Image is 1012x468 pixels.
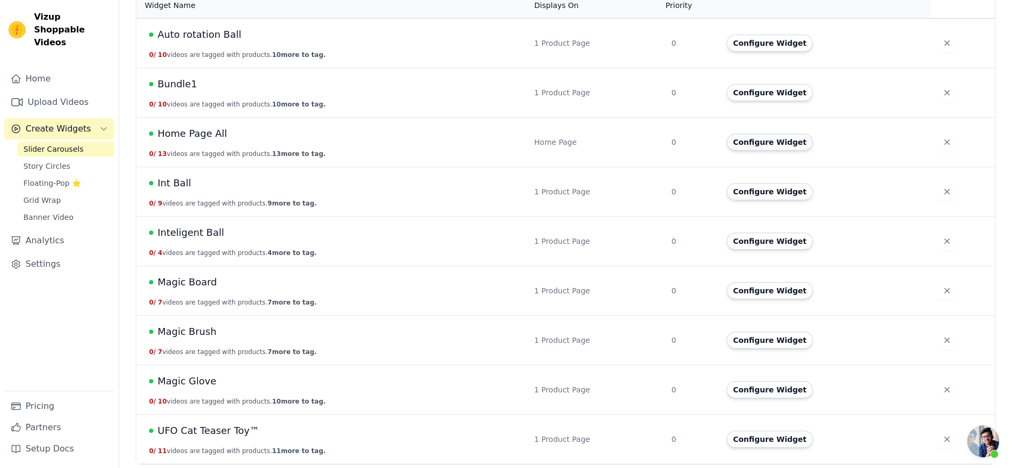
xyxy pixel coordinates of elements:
span: 9 more to tag. [268,200,317,207]
a: Analytics [4,230,114,251]
td: 0 [665,266,720,316]
td: 0 [665,316,720,365]
span: 7 [158,348,162,356]
span: UFO Cat Teaser Toy™ [158,423,259,438]
td: 0 [665,68,720,118]
div: 1 Product Page [534,384,659,395]
button: Configure Widget [727,134,813,151]
span: Live Published [149,181,153,185]
span: 0 / [149,447,156,455]
span: Live Published [149,280,153,284]
a: Partners [4,417,114,438]
div: 1 Product Page [534,236,659,247]
button: Delete widget [937,232,957,251]
span: Live Published [149,231,153,235]
button: Configure Widget [727,431,813,448]
span: Floating-Pop ⭐ [23,178,81,188]
span: Live Published [149,32,153,37]
span: Auto rotation Ball [158,27,241,42]
span: 9 [158,200,162,207]
span: Grid Wrap [23,195,61,206]
span: 13 [158,150,167,158]
span: 7 [158,299,162,306]
span: 11 [158,447,167,455]
button: Create Widgets [4,118,114,139]
span: 10 more to tag. [272,51,326,59]
button: Delete widget [937,430,957,449]
button: 0/ 13videos are tagged with products.13more to tag. [149,150,326,158]
td: 0 [665,118,720,167]
a: Slider Carousels [17,142,114,157]
div: 1 Product Page [534,434,659,445]
a: Home [4,68,114,89]
a: Story Circles [17,159,114,174]
span: 10 [158,101,167,108]
a: Floating-Pop ⭐ [17,176,114,191]
div: 1 Product Page [534,38,659,48]
span: Int Ball [158,176,191,191]
button: Configure Widget [727,332,813,349]
button: Delete widget [937,281,957,300]
td: 0 [665,19,720,68]
button: 0/ 7videos are tagged with products.7more to tag. [149,298,317,307]
img: Vizup [9,21,26,38]
span: 0 / [149,51,156,59]
button: Configure Widget [727,282,813,299]
a: Setup Docs [4,438,114,459]
button: 0/ 10videos are tagged with products.10more to tag. [149,397,326,406]
a: Settings [4,253,114,275]
td: 0 [665,167,720,217]
div: 1 Product Page [534,285,659,296]
button: 0/ 4videos are tagged with products.4more to tag. [149,249,317,257]
span: Banner Video [23,212,73,223]
button: Delete widget [937,380,957,399]
a: Banner Video [17,210,114,225]
button: 0/ 9videos are tagged with products.9more to tag. [149,199,317,208]
span: 11 more to tag. [272,447,326,455]
span: Live Published [149,82,153,86]
span: Bundle1 [158,77,197,92]
span: 10 more to tag. [272,101,326,108]
button: Configure Widget [727,233,813,250]
button: 0/ 7videos are tagged with products.7more to tag. [149,348,317,356]
span: Story Circles [23,161,70,171]
span: 0 / [149,101,156,108]
button: Configure Widget [727,183,813,200]
span: 0 / [149,200,156,207]
button: Configure Widget [727,381,813,398]
span: 0 / [149,299,156,306]
a: Pricing [4,396,114,417]
div: 1 Product Page [534,186,659,197]
td: 0 [665,217,720,266]
span: Live Published [149,132,153,136]
span: 13 more to tag. [272,150,326,158]
span: 0 / [149,398,156,405]
td: 0 [665,365,720,415]
button: Delete widget [937,331,957,350]
span: 4 more to tag. [268,249,317,257]
td: 0 [665,415,720,464]
span: 10 [158,51,167,59]
button: Delete widget [937,182,957,201]
span: Magic Brush [158,324,217,339]
button: Delete widget [937,133,957,152]
span: Vizup Shoppable Videos [34,11,110,49]
span: 0 / [149,249,156,257]
button: Configure Widget [727,84,813,101]
span: 0 / [149,348,156,356]
div: 1 Product Page [534,335,659,346]
button: 0/ 10videos are tagged with products.10more to tag. [149,51,326,59]
a: Open chat [967,425,999,457]
span: Live Published [149,379,153,383]
button: Delete widget [937,83,957,102]
span: 0 / [149,150,156,158]
span: Create Widgets [26,122,91,135]
span: 7 more to tag. [268,348,317,356]
span: Home Page All [158,126,227,141]
button: Delete widget [937,34,957,53]
div: Home Page [534,137,659,147]
span: 7 more to tag. [268,299,317,306]
button: 0/ 11videos are tagged with products.11more to tag. [149,447,326,455]
button: Configure Widget [727,35,813,52]
span: Slider Carousels [23,144,84,154]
